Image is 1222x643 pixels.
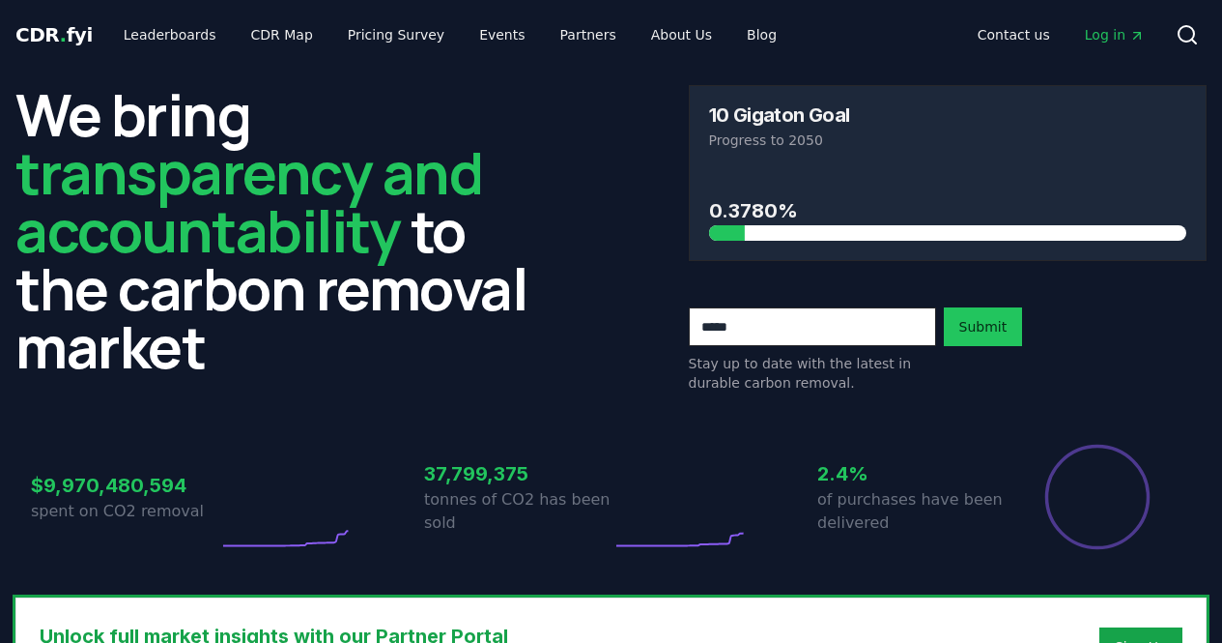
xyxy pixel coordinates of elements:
p: spent on CO2 removal [31,500,218,523]
span: transparency and accountability [15,132,482,270]
a: Events [464,17,540,52]
h3: $9,970,480,594 [31,471,218,500]
p: tonnes of CO2 has been sold [424,488,611,535]
nav: Main [108,17,792,52]
nav: Main [962,17,1160,52]
p: Stay up to date with the latest in durable carbon removal. [689,354,936,393]
h3: 37,799,375 [424,459,611,488]
h3: 2.4% [817,459,1005,488]
a: About Us [636,17,727,52]
a: Partners [545,17,632,52]
h3: 0.3780% [709,196,1187,225]
h3: 10 Gigaton Goal [709,105,850,125]
a: Contact us [962,17,1066,52]
span: . [60,23,67,46]
a: Pricing Survey [332,17,460,52]
a: CDR.fyi [15,21,93,48]
span: Log in [1085,25,1145,44]
span: CDR fyi [15,23,93,46]
p: Progress to 2050 [709,131,1187,150]
div: Percentage of sales delivered [1043,443,1151,551]
a: CDR Map [236,17,328,52]
button: Submit [944,307,1023,346]
a: Log in [1069,17,1160,52]
p: of purchases have been delivered [817,488,1005,535]
h2: We bring to the carbon removal market [15,85,534,375]
a: Leaderboards [108,17,232,52]
a: Blog [731,17,792,52]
